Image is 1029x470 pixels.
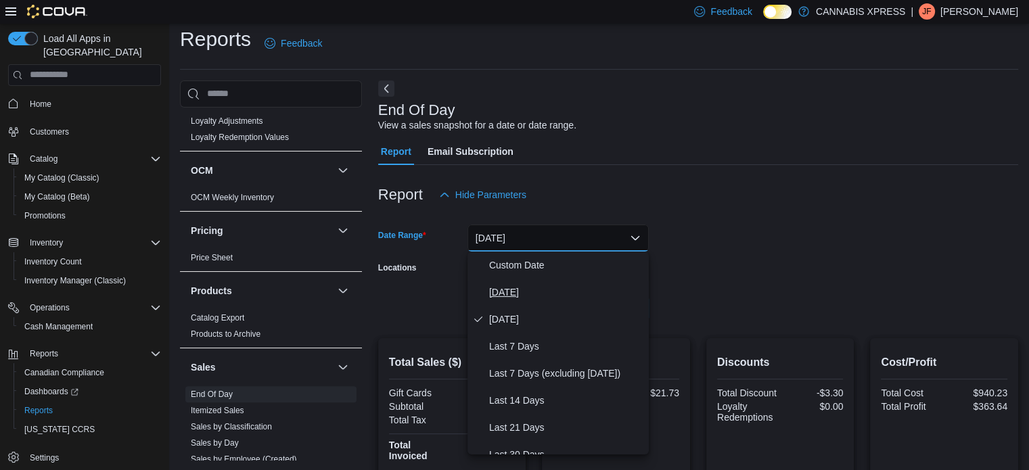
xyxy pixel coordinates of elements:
[378,80,394,97] button: Next
[24,300,161,316] span: Operations
[922,3,931,20] span: JF
[24,123,161,140] span: Customers
[191,192,274,203] span: OCM Weekly Inventory
[947,401,1007,412] div: $363.64
[191,224,332,237] button: Pricing
[19,273,161,289] span: Inventory Manager (Classic)
[191,253,233,262] a: Price Sheet
[24,448,161,465] span: Settings
[389,415,449,425] div: Total Tax
[881,354,1007,371] h2: Cost/Profit
[191,312,244,323] span: Catalog Export
[180,310,362,348] div: Products
[14,401,166,420] button: Reports
[19,402,161,419] span: Reports
[191,360,216,374] h3: Sales
[30,348,58,359] span: Reports
[191,390,233,399] a: End Of Day
[489,284,643,300] span: [DATE]
[816,3,905,20] p: CANNABIS XPRESS
[389,401,449,412] div: Subtotal
[19,170,105,186] a: My Catalog (Classic)
[19,402,58,419] a: Reports
[19,254,87,270] a: Inventory Count
[19,208,71,224] a: Promotions
[428,138,513,165] span: Email Subscription
[191,224,223,237] h3: Pricing
[180,113,362,151] div: Loyalty
[191,284,232,298] h3: Products
[191,313,244,323] a: Catalog Export
[259,30,327,57] a: Feedback
[467,225,649,252] button: [DATE]
[24,172,99,183] span: My Catalog (Classic)
[191,193,274,202] a: OCM Weekly Inventory
[378,230,426,241] label: Date Range
[14,206,166,225] button: Promotions
[191,116,263,126] a: Loyalty Adjustments
[24,346,161,362] span: Reports
[434,181,532,208] button: Hide Parameters
[881,387,941,398] div: Total Cost
[30,452,59,463] span: Settings
[455,401,515,412] div: $1,303.87
[19,254,161,270] span: Inventory Count
[191,422,272,431] a: Sales by Classification
[180,250,362,271] div: Pricing
[619,387,679,398] div: $21.73
[19,365,161,381] span: Canadian Compliance
[24,210,66,221] span: Promotions
[455,188,526,202] span: Hide Parameters
[489,257,643,273] span: Custom Date
[14,420,166,439] button: [US_STATE] CCRS
[3,298,166,317] button: Operations
[14,363,166,382] button: Canadian Compliance
[335,162,351,179] button: OCM
[24,235,68,251] button: Inventory
[717,401,777,423] div: Loyalty Redemptions
[19,273,131,289] a: Inventory Manager (Classic)
[14,382,166,401] a: Dashboards
[378,187,423,203] h3: Report
[191,360,332,374] button: Sales
[455,415,515,425] div: $169.59
[378,102,455,118] h3: End Of Day
[180,26,251,53] h1: Reports
[281,37,322,50] span: Feedback
[38,32,161,59] span: Load All Apps in [GEOGRAPHIC_DATA]
[489,419,643,436] span: Last 21 Days
[911,3,913,20] p: |
[489,392,643,408] span: Last 14 Days
[455,387,515,398] div: $0.00
[19,189,161,205] span: My Catalog (Beta)
[19,189,95,205] a: My Catalog (Beta)
[191,329,260,339] span: Products to Archive
[19,383,161,400] span: Dashboards
[19,383,84,400] a: Dashboards
[191,164,213,177] h3: OCM
[191,284,332,298] button: Products
[30,126,69,137] span: Customers
[191,405,244,416] span: Itemized Sales
[14,271,166,290] button: Inventory Manager (Classic)
[3,447,166,467] button: Settings
[717,387,777,398] div: Total Discount
[27,5,87,18] img: Cova
[191,406,244,415] a: Itemized Sales
[24,96,57,112] a: Home
[191,454,297,464] a: Sales by Employee (Created)
[19,208,161,224] span: Promotions
[3,94,166,114] button: Home
[191,454,297,465] span: Sales by Employee (Created)
[14,168,166,187] button: My Catalog (Classic)
[3,344,166,363] button: Reports
[455,440,515,450] div: $1,473.46
[335,283,351,299] button: Products
[717,354,844,371] h2: Discounts
[919,3,935,20] div: Jo Forbes
[24,275,126,286] span: Inventory Manager (Classic)
[3,233,166,252] button: Inventory
[24,151,161,167] span: Catalog
[881,401,941,412] div: Total Profit
[378,118,576,133] div: View a sales snapshot for a date or date range.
